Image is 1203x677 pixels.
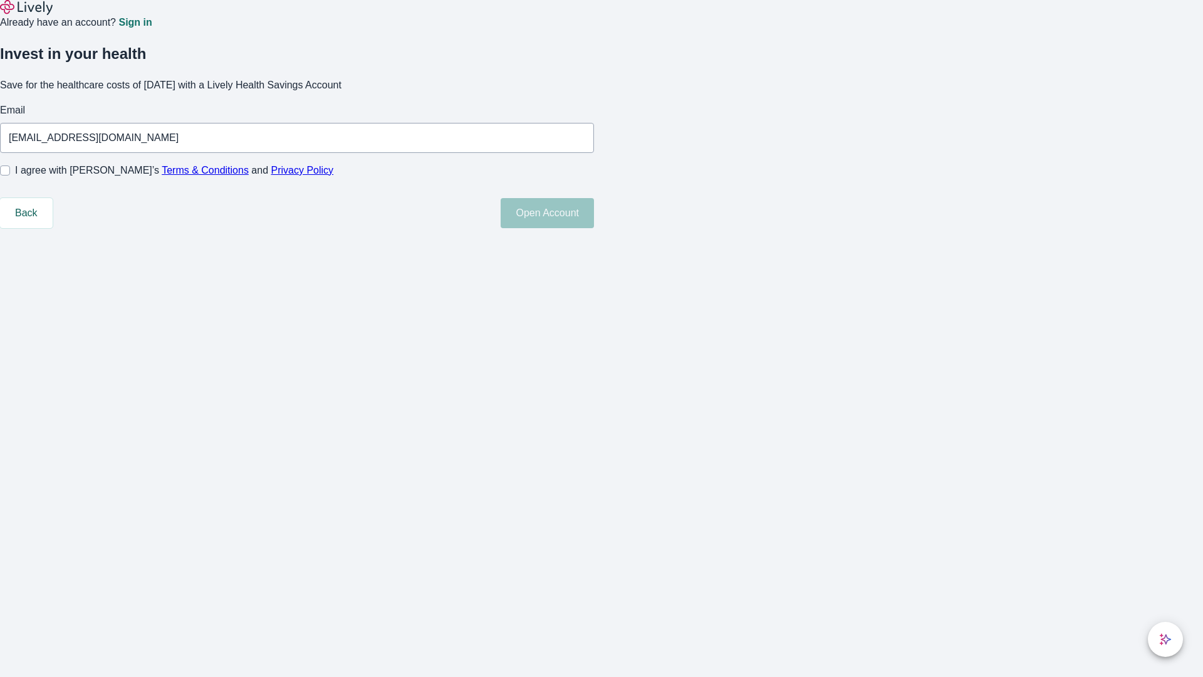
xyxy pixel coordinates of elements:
a: Sign in [118,18,152,28]
a: Terms & Conditions [162,165,249,176]
span: I agree with [PERSON_NAME]’s and [15,163,333,178]
a: Privacy Policy [271,165,334,176]
button: chat [1148,622,1183,657]
svg: Lively AI Assistant [1159,633,1172,646]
